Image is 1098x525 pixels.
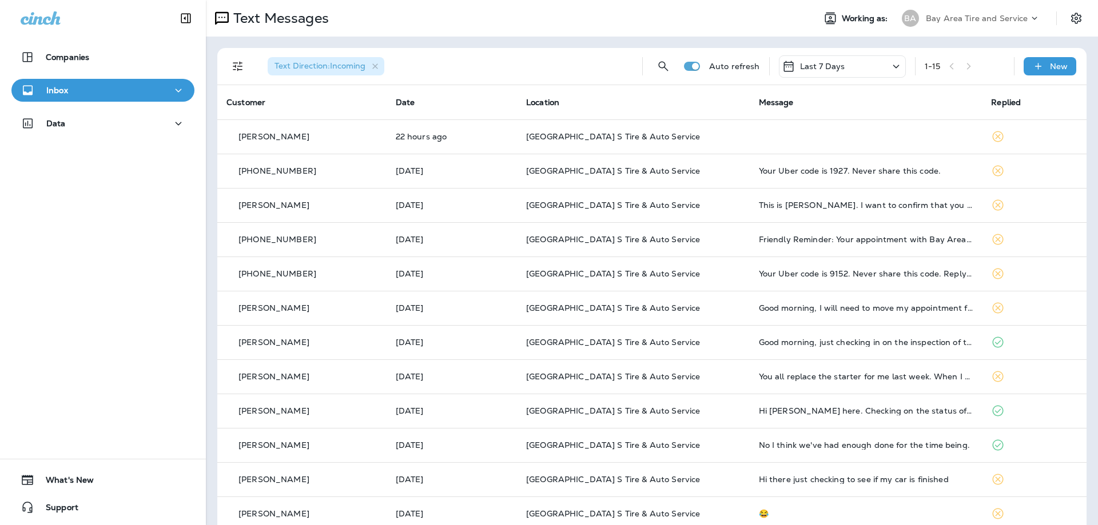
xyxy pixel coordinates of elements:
p: Last 7 Days [800,62,845,71]
div: Hi Chris Petrich here. Checking on the status of my Toyota Corolla. Thanks. [759,406,973,415]
span: [GEOGRAPHIC_DATA] S Tire & Auto Service [526,371,700,382]
div: No I think we've had enough done for the time being. [759,440,973,450]
button: Inbox [11,79,194,102]
p: Aug 14, 2025 04:20 PM [396,406,508,415]
span: [GEOGRAPHIC_DATA] S Tire & Auto Service [526,406,700,416]
p: Aug 10, 2025 10:02 AM [396,509,508,518]
span: Customer [226,97,265,107]
span: [GEOGRAPHIC_DATA] S Tire & Auto Service [526,303,700,313]
div: Good morning, I will need to move my appointment from today to Friday. Last name is Paterakis. 20... [759,303,973,312]
p: Inbox [46,86,68,95]
p: Auto refresh [709,62,760,71]
p: Aug 22, 2025 08:10 AM [396,269,508,278]
div: Your Uber code is 1927. Never share this code. [759,166,973,175]
p: Aug 29, 2025 09:21 AM [396,166,508,175]
span: [GEOGRAPHIC_DATA] S Tire & Auto Service [526,440,700,450]
span: [GEOGRAPHIC_DATA] S Tire & Auto Service [526,200,700,210]
div: Good morning, just checking in on the inspection of the 2008 Toyota Highlander. No rush just tryi... [759,338,973,347]
div: BA [902,10,919,27]
span: Replied [991,97,1021,107]
p: [PERSON_NAME] [238,475,309,484]
div: Hi there just checking to see if my car is finished [759,475,973,484]
p: [PERSON_NAME] [238,303,309,312]
p: [PERSON_NAME] [238,440,309,450]
p: [PERSON_NAME] [238,372,309,381]
p: [PERSON_NAME] [238,132,309,141]
button: Support [11,496,194,519]
span: [GEOGRAPHIC_DATA] S Tire & Auto Service [526,131,700,142]
p: Aug 28, 2025 08:40 AM [396,201,508,210]
p: Aug 15, 2025 11:04 AM [396,338,508,347]
span: [GEOGRAPHIC_DATA] S Tire & Auto Service [526,337,700,347]
p: [PHONE_NUMBER] [238,166,316,175]
button: Companies [11,46,194,69]
div: Your Uber code is 9152. Never share this code. Reply STOP ALL to unsubscribe. [759,269,973,278]
p: [PHONE_NUMBER] [238,269,316,278]
div: 1 - 15 [925,62,941,71]
span: Text Direction : Incoming [274,61,365,71]
p: [PERSON_NAME] [238,406,309,415]
button: Settings [1066,8,1087,29]
p: [PERSON_NAME] [238,509,309,518]
div: Friendly Reminder: Your appointment with Bay Area Tire & Service - Eldersburg is booked for Augus... [759,235,973,244]
span: What's New [34,475,94,489]
span: Location [526,97,559,107]
span: Working as: [842,14,890,23]
span: [GEOGRAPHIC_DATA] S Tire & Auto Service [526,234,700,245]
div: This is Scott matty. I want to confirm that you have my appointment for Friday 9/29 at 9:00 for o... [759,201,973,210]
span: [GEOGRAPHIC_DATA] S Tire & Auto Service [526,166,700,176]
button: Collapse Sidebar [170,7,202,30]
p: Aug 14, 2025 10:47 AM [396,475,508,484]
div: 😂 [759,509,973,518]
p: [PHONE_NUMBER] [238,235,316,244]
span: [GEOGRAPHIC_DATA] S Tire & Auto Service [526,508,700,519]
span: Date [396,97,415,107]
p: Text Messages [229,10,329,27]
button: Filters [226,55,249,78]
span: Support [34,503,78,516]
p: [PERSON_NAME] [238,338,309,347]
p: New [1050,62,1068,71]
p: Bay Area Tire and Service [926,14,1028,23]
p: Companies [46,53,89,62]
button: Search Messages [652,55,675,78]
p: Aug 14, 2025 02:57 PM [396,440,508,450]
p: Aug 18, 2025 07:34 AM [396,303,508,312]
div: You all replace the starter for me last week. When I drove home the engine light came on. When I ... [759,372,973,381]
div: Text Direction:Incoming [268,57,384,75]
button: Data [11,112,194,135]
span: [GEOGRAPHIC_DATA] S Tire & Auto Service [526,268,700,279]
button: What's New [11,468,194,491]
p: Aug 15, 2025 10:43 AM [396,372,508,381]
p: Data [46,119,66,128]
span: Message [759,97,794,107]
span: [GEOGRAPHIC_DATA] S Tire & Auto Service [526,474,700,484]
p: Aug 28, 2025 07:31 AM [396,235,508,244]
p: [PERSON_NAME] [238,201,309,210]
p: Aug 29, 2025 04:11 PM [396,132,508,141]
